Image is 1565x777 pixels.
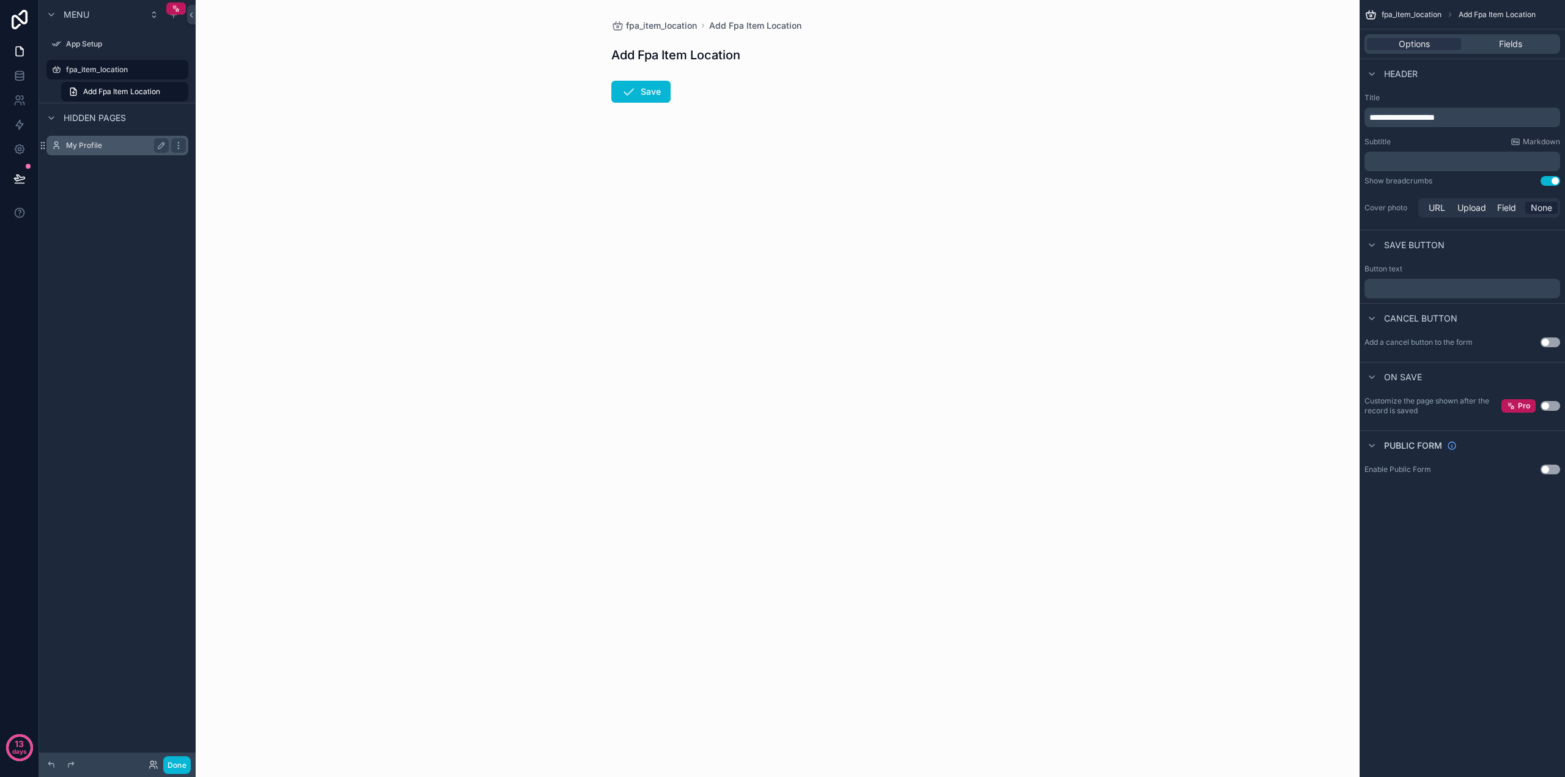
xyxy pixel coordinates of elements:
a: fpa_item_location [611,20,697,32]
label: Customize the page shown after the record is saved [1364,396,1501,416]
a: Markdown [1511,137,1560,147]
label: Subtitle [1364,137,1391,147]
a: Add Fpa Item Location [709,20,801,32]
span: Markdown [1523,137,1560,147]
span: Cancel button [1384,312,1457,325]
label: Add a cancel button to the form [1364,337,1473,347]
div: Show breadcrumbs [1364,176,1432,186]
button: Done [163,756,191,774]
span: On save [1384,371,1422,383]
label: Title [1364,93,1560,103]
span: Public form [1384,440,1442,452]
span: Hidden pages [64,112,126,124]
a: fpa_item_location [46,60,188,79]
button: Save [611,81,671,103]
span: fpa_item_location [626,20,697,32]
label: App Setup [66,39,186,49]
span: URL [1429,202,1445,214]
label: My Profile [66,141,164,150]
a: App Setup [46,34,188,54]
span: fpa_item_location [1382,10,1442,20]
div: Enable Public Form [1364,465,1431,474]
p: 13 [15,738,24,750]
label: fpa_item_location [66,65,181,75]
label: Button text [1364,264,1402,274]
span: Add Fpa Item Location [1459,10,1536,20]
span: Save button [1384,239,1445,251]
span: Options [1399,38,1430,50]
a: Add Fpa Item Location [61,82,188,101]
span: Header [1384,68,1418,80]
span: Add Fpa Item Location [83,87,160,97]
span: Menu [64,9,89,21]
span: None [1531,202,1552,214]
a: My Profile [46,136,188,155]
span: Field [1497,202,1516,214]
span: Fields [1499,38,1522,50]
p: days [12,743,27,760]
div: scrollable content [1364,152,1560,171]
span: Upload [1457,202,1486,214]
span: Pro [1518,401,1530,411]
h1: Add Fpa Item Location [611,46,740,64]
div: scrollable content [1364,279,1560,298]
div: scrollable content [1364,108,1560,127]
label: Cover photo [1364,203,1413,213]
